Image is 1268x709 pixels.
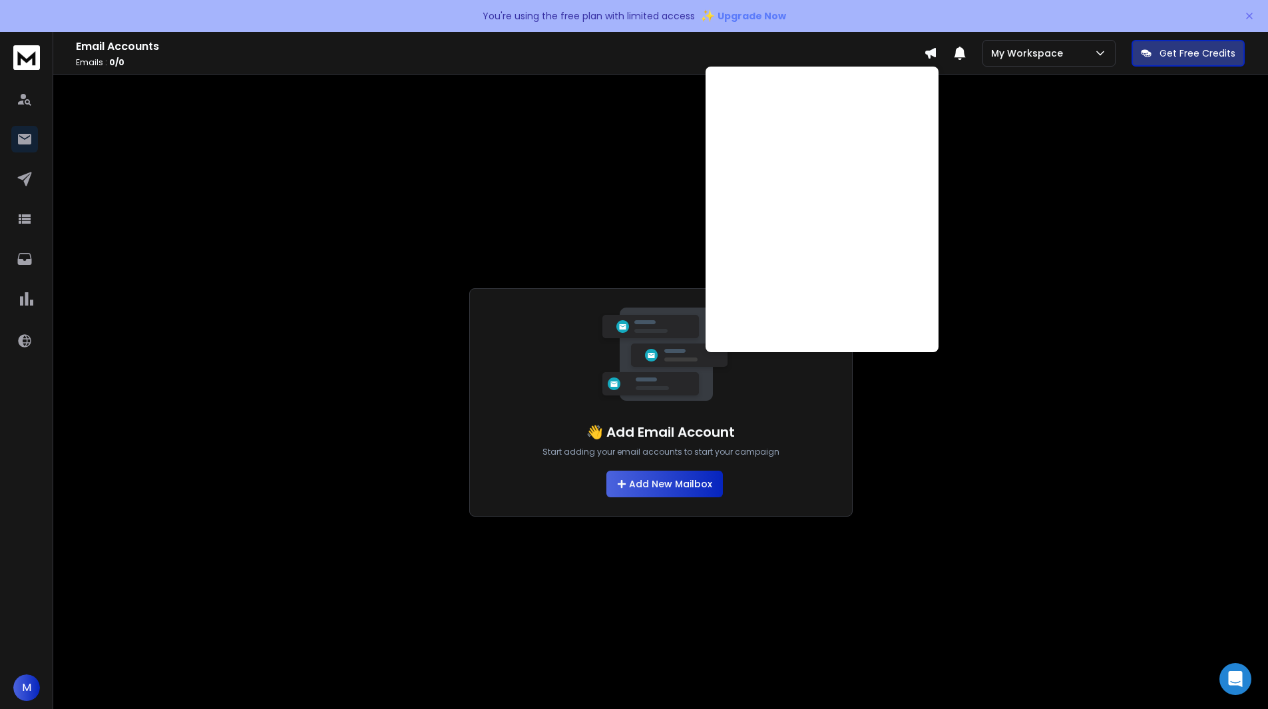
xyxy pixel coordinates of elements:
[13,45,40,70] img: logo
[483,9,695,23] p: You're using the free plan with limited access
[1160,47,1235,60] p: Get Free Credits
[13,674,40,701] button: M
[991,47,1068,60] p: My Workspace
[76,57,924,68] p: Emails :
[1132,40,1245,67] button: Get Free Credits
[542,447,779,457] p: Start adding your email accounts to start your campaign
[109,57,124,68] span: 0 / 0
[700,3,786,29] button: ✨Upgrade Now
[1219,663,1251,695] div: Open Intercom Messenger
[76,39,924,55] h1: Email Accounts
[718,9,786,23] span: Upgrade Now
[606,471,723,497] button: Add New Mailbox
[586,423,735,441] h1: 👋 Add Email Account
[700,7,715,25] span: ✨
